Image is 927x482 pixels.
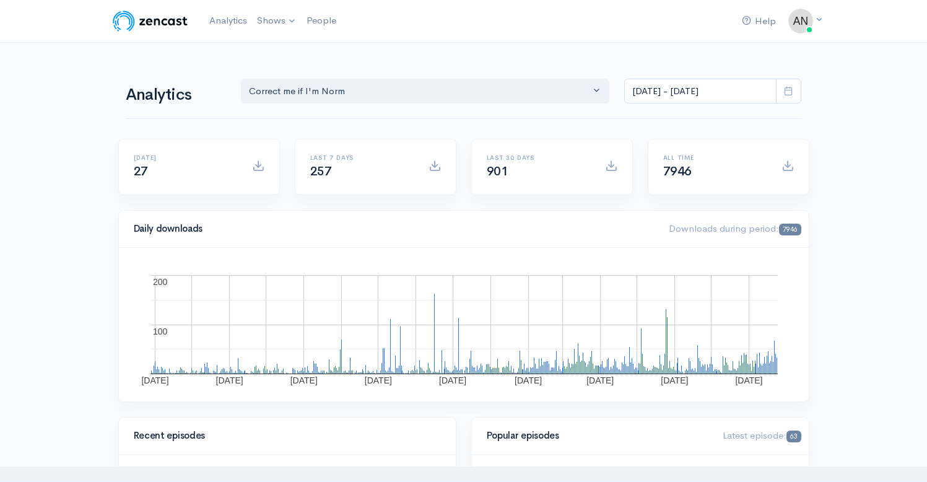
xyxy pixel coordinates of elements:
span: 63 [786,431,801,442]
span: Latest episode: [723,429,801,441]
span: 901 [487,164,508,179]
div: Correct me if I'm Norm [249,84,591,99]
text: [DATE] [364,375,391,385]
text: 200 [153,277,168,287]
text: [DATE] [586,375,614,385]
a: People [302,7,341,34]
text: [DATE] [439,375,466,385]
h6: All time [663,154,767,161]
img: ZenCast Logo [111,9,189,33]
text: [DATE] [661,375,688,385]
span: 27 [134,164,148,179]
iframe: gist-messenger-bubble-iframe [885,440,915,470]
h6: [DATE] [134,154,237,161]
img: ... [788,9,813,33]
input: analytics date range selector [624,79,777,104]
text: 100 [153,326,168,336]
span: 257 [310,164,332,179]
text: [DATE] [735,375,762,385]
text: [DATE] [290,375,317,385]
button: Correct me if I'm Norm [241,79,610,104]
text: [DATE] [515,375,542,385]
svg: A chart. [134,263,794,387]
span: Downloads during period: [669,222,801,234]
text: [DATE] [141,375,168,385]
a: Help [737,8,781,35]
span: 7946 [663,164,692,179]
span: 7946 [779,224,801,235]
h4: Recent episodes [134,431,433,441]
h4: Popular episodes [487,431,708,441]
h6: Last 30 days [487,154,590,161]
h6: Last 7 days [310,154,414,161]
h1: Analytics [126,86,226,104]
a: Shows [252,7,302,35]
text: [DATE] [215,375,243,385]
h4: Daily downloads [134,224,655,234]
a: Analytics [204,7,252,34]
